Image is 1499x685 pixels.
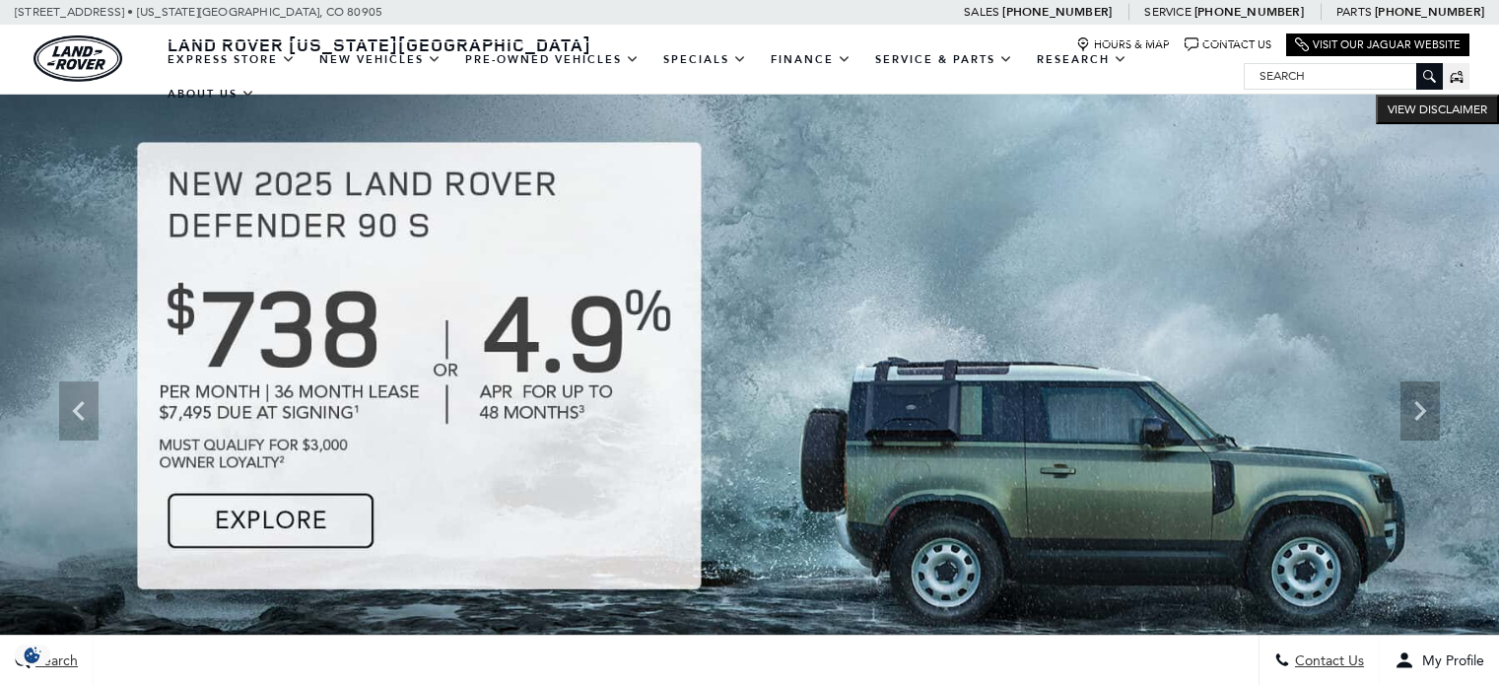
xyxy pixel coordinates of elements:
[1336,5,1372,19] span: Parts
[34,35,122,82] img: Land Rover
[10,645,55,665] img: Opt-Out Icon
[156,77,267,111] a: About Us
[759,42,863,77] a: Finance
[1185,37,1271,52] a: Contact Us
[1295,37,1461,52] a: Visit Our Jaguar Website
[156,33,603,56] a: Land Rover [US_STATE][GEOGRAPHIC_DATA]
[1245,64,1442,88] input: Search
[651,42,759,77] a: Specials
[156,42,307,77] a: EXPRESS STORE
[1144,5,1191,19] span: Service
[453,42,651,77] a: Pre-Owned Vehicles
[1375,4,1484,20] a: [PHONE_NUMBER]
[863,42,1025,77] a: Service & Parts
[1414,652,1484,669] span: My Profile
[168,33,591,56] span: Land Rover [US_STATE][GEOGRAPHIC_DATA]
[1400,381,1440,441] div: Next
[1076,37,1170,52] a: Hours & Map
[1025,42,1139,77] a: Research
[964,5,999,19] span: Sales
[10,645,55,665] section: Click to Open Cookie Consent Modal
[1380,636,1499,685] button: Open user profile menu
[1002,4,1112,20] a: [PHONE_NUMBER]
[34,35,122,82] a: land-rover
[1376,95,1499,124] button: VIEW DISCLAIMER
[59,381,99,441] div: Previous
[1194,4,1304,20] a: [PHONE_NUMBER]
[156,42,1244,111] nav: Main Navigation
[15,5,382,19] a: [STREET_ADDRESS] • [US_STATE][GEOGRAPHIC_DATA], CO 80905
[1290,652,1364,669] span: Contact Us
[307,42,453,77] a: New Vehicles
[1388,102,1487,117] span: VIEW DISCLAIMER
